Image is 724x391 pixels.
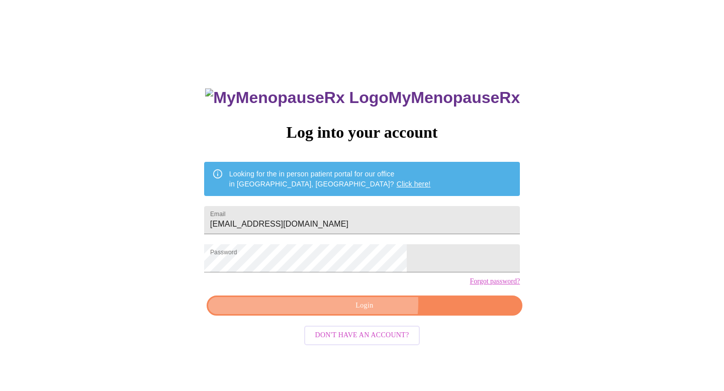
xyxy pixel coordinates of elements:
[204,123,520,142] h3: Log into your account
[229,165,431,193] div: Looking for the in person patient portal for our office in [GEOGRAPHIC_DATA], [GEOGRAPHIC_DATA]?
[470,277,520,285] a: Forgot password?
[218,300,511,312] span: Login
[315,329,409,342] span: Don't have an account?
[304,326,420,345] button: Don't have an account?
[205,88,388,107] img: MyMenopauseRx Logo
[205,88,520,107] h3: MyMenopauseRx
[302,330,423,339] a: Don't have an account?
[397,180,431,188] a: Click here!
[207,296,522,316] button: Login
